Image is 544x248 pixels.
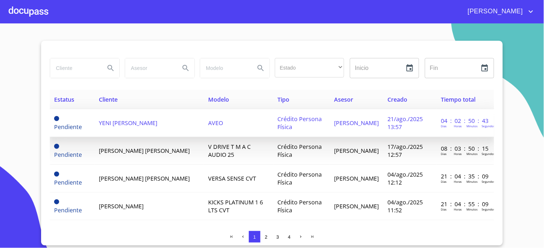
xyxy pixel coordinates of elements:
[54,96,74,103] span: Estatus
[54,151,82,159] span: Pendiente
[249,231,260,243] button: 1
[467,207,478,211] p: Minutos
[441,96,476,103] span: Tiempo total
[125,58,174,78] input: search
[441,207,447,211] p: Dias
[278,143,322,159] span: Crédito Persona Física
[102,59,119,77] button: Search
[387,115,423,131] span: 21/ago./2025 13:57
[276,234,279,240] span: 3
[454,180,462,183] p: Horas
[334,202,379,210] span: [PERSON_NAME]
[462,6,527,17] span: [PERSON_NAME]
[99,96,118,103] span: Cliente
[334,119,379,127] span: [PERSON_NAME]
[387,96,407,103] span: Creado
[260,231,272,243] button: 2
[208,174,256,182] span: VERSA SENSE CVT
[253,234,256,240] span: 1
[454,124,462,128] p: Horas
[467,180,478,183] p: Minutos
[387,170,423,186] span: 04/ago./2025 12:12
[54,144,59,149] span: Pendiente
[482,124,495,128] p: Segundos
[278,96,290,103] span: Tipo
[462,6,535,17] button: account of current user
[334,174,379,182] span: [PERSON_NAME]
[482,207,495,211] p: Segundos
[441,152,447,156] p: Dias
[334,147,379,155] span: [PERSON_NAME]
[208,198,263,214] span: KICKS PLATINUM 1 6 LTS CVT
[99,119,158,127] span: YENI [PERSON_NAME]
[467,124,478,128] p: Minutos
[467,152,478,156] p: Minutos
[278,198,322,214] span: Crédito Persona Física
[441,180,447,183] p: Dias
[54,178,82,186] span: Pendiente
[54,123,82,131] span: Pendiente
[278,115,322,131] span: Crédito Persona Física
[387,198,423,214] span: 04/ago./2025 11:52
[208,143,251,159] span: V DRIVE T M A C AUDIO 25
[50,58,99,78] input: search
[441,117,490,125] p: 04 : 02 : 50 : 43
[334,96,353,103] span: Asesor
[272,231,284,243] button: 3
[482,152,495,156] p: Segundos
[387,143,423,159] span: 17/ago./2025 12:57
[252,59,269,77] button: Search
[278,170,322,186] span: Crédito Persona Física
[275,58,344,77] div: ​
[208,96,229,103] span: Modelo
[200,58,249,78] input: search
[454,152,462,156] p: Horas
[482,180,495,183] p: Segundos
[441,124,447,128] p: Dias
[54,199,59,204] span: Pendiente
[284,231,295,243] button: 4
[441,200,490,208] p: 21 : 04 : 55 : 09
[99,174,190,182] span: [PERSON_NAME] [PERSON_NAME]
[441,172,490,180] p: 21 : 04 : 35 : 09
[208,119,223,127] span: AVEO
[54,206,82,214] span: Pendiente
[265,234,267,240] span: 2
[54,116,59,121] span: Pendiente
[99,202,144,210] span: [PERSON_NAME]
[99,147,190,155] span: [PERSON_NAME] [PERSON_NAME]
[177,59,194,77] button: Search
[54,172,59,177] span: Pendiente
[441,145,490,152] p: 08 : 03 : 50 : 15
[454,207,462,211] p: Horas
[288,234,290,240] span: 4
